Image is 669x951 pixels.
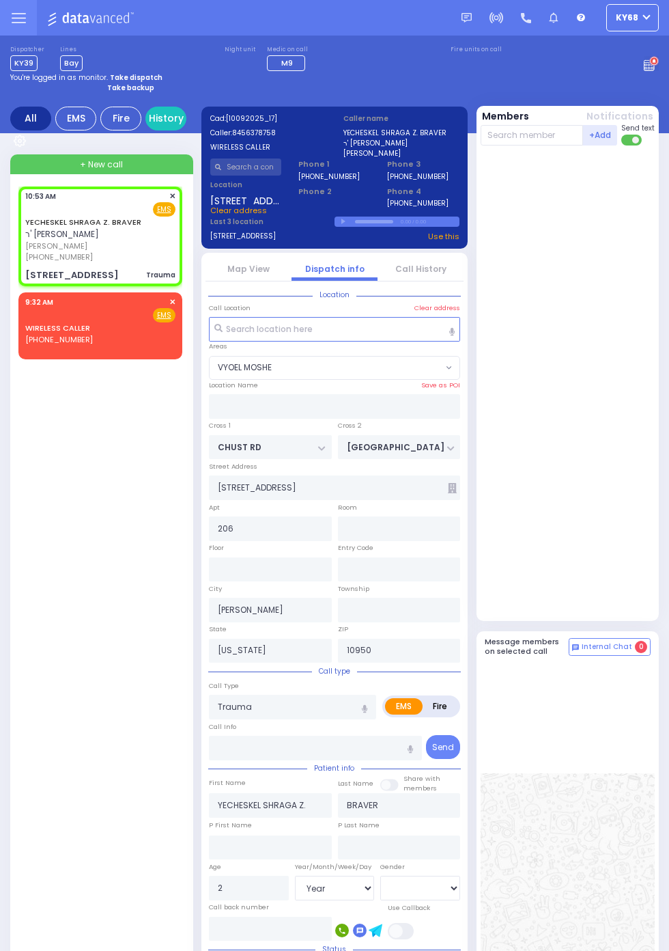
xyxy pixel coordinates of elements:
span: VYOEL MOSHE [210,357,442,380]
span: 9:32 AM [25,297,53,307]
a: Call History [395,263,446,275]
span: VYOEL MOSHE [209,356,460,381]
label: Dispatcher [10,46,44,54]
button: Internal Chat 0 [569,638,651,656]
span: ky68 [616,12,638,24]
span: VYOEL MOSHE [218,361,272,374]
input: Search member [481,125,584,146]
span: Other building occupants [448,483,457,493]
a: Use this [428,231,459,243]
label: Caller name [343,113,459,124]
a: YECHESKEL SHRAGA Z. BRAVER [25,217,141,228]
span: + New call [80,158,123,171]
h5: Message members on selected call [485,637,569,655]
u: EMS [157,204,171,215]
label: Last 3 location [210,217,335,227]
div: [STREET_ADDRESS] [25,268,119,282]
label: Call Location [209,303,251,313]
label: Age [209,862,221,872]
label: Cross 1 [209,421,231,430]
div: Year/Month/Week/Day [295,862,375,872]
img: comment-alt.png [572,644,579,651]
label: Location [210,180,282,190]
label: Fire [422,698,458,715]
span: ✕ [169,297,175,308]
button: Notifications [586,109,653,124]
span: ✕ [169,191,175,202]
label: Room [338,503,357,512]
a: Map View [227,263,270,275]
label: Lines [60,46,83,54]
label: [PHONE_NUMBER] [387,198,449,208]
a: [STREET_ADDRESS] [210,231,276,243]
label: Apt [209,503,220,512]
a: Dispatch info [305,263,365,275]
button: +Add [583,125,617,146]
span: Phone 2 [298,186,370,197]
label: Entry Code [338,543,373,553]
span: Patient info [307,763,361,773]
span: Send text [621,123,655,133]
span: Internal Chat [582,642,632,652]
label: Cross 2 [338,421,362,430]
span: You're logged in as monitor. [10,72,108,83]
div: EMS [55,107,96,130]
label: P First Name [209,821,252,830]
span: Bay [60,55,83,71]
label: ר' [PERSON_NAME] [343,138,459,148]
span: Phone 1 [298,158,370,170]
button: Send [426,735,460,759]
label: Location Name [209,381,258,390]
u: EMS [157,310,171,320]
div: All [10,107,51,130]
label: Floor [209,543,224,553]
button: Members [482,109,529,124]
label: Cad: [210,113,326,124]
label: Call Type [209,681,239,691]
label: P Last Name [338,821,380,830]
label: WIRELESS CALLER [210,142,326,152]
span: ר' [PERSON_NAME] [25,228,99,240]
span: Location [313,290,356,300]
label: Call Info [209,722,236,732]
span: [STREET_ADDRESS] [210,194,282,205]
span: Phone 4 [387,186,459,197]
label: Fire units on call [451,46,502,54]
label: Caller: [210,128,326,138]
label: [PHONE_NUMBER] [298,171,360,182]
img: message.svg [461,13,472,23]
span: [PERSON_NAME] [25,240,171,252]
small: Share with [403,774,440,783]
a: History [145,107,186,130]
label: Call back number [209,902,269,912]
a: WIRELESS CALLER [25,322,90,333]
strong: Take backup [107,83,154,93]
label: City [209,584,222,594]
div: Fire [100,107,141,130]
label: Turn off text [621,133,643,147]
label: Gender [380,862,405,872]
span: [PHONE_NUMBER] [25,334,93,345]
span: Clear address [210,205,267,216]
label: Clear address [414,303,460,313]
span: M9 [281,57,293,68]
label: Areas [209,342,227,351]
span: [PHONE_NUMBER] [25,251,93,262]
strong: Take dispatch [110,72,162,83]
span: Phone 3 [387,158,459,170]
label: Last Name [338,779,373,788]
label: Use Callback [388,903,430,913]
label: EMS [385,698,423,715]
label: [PERSON_NAME] [343,148,459,158]
div: Trauma [146,270,175,280]
span: KY39 [10,55,38,71]
label: Township [338,584,369,594]
img: Logo [47,10,138,27]
button: ky68 [606,4,659,31]
label: Night unit [225,46,255,54]
span: 0 [635,641,647,653]
label: ZIP [338,624,348,634]
label: YECHESKEL SHRAGA Z. BRAVER [343,128,459,138]
span: 10:53 AM [25,191,56,202]
label: State [209,624,227,634]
